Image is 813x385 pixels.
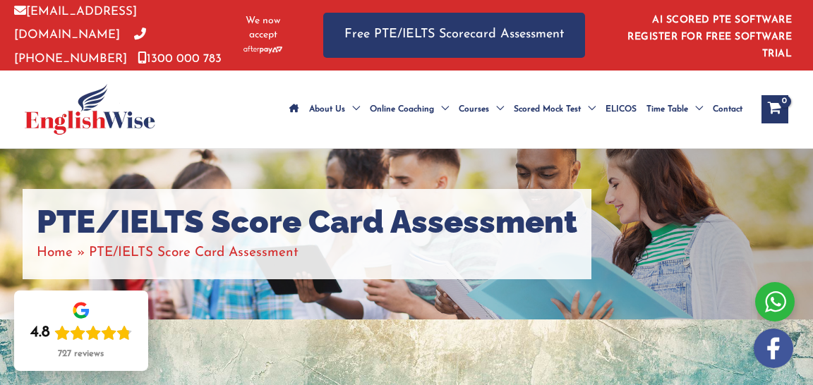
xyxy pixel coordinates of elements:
[309,85,345,134] span: About Us
[14,6,137,41] a: [EMAIL_ADDRESS][DOMAIN_NAME]
[25,84,155,135] img: cropped-ew-logo
[89,246,299,259] span: PTE/IELTS Score Card Assessment
[37,246,73,259] a: Home
[243,46,282,54] img: Afterpay-Logo
[454,85,509,134] a: CoursesMenu Toggle
[646,85,688,134] span: Time Table
[370,85,434,134] span: Online Coaching
[708,85,747,134] a: Contact
[284,85,747,134] nav: Site Navigation: Main Menu
[304,85,365,134] a: About UsMenu Toggle
[37,241,577,264] nav: Breadcrumbs
[509,85,601,134] a: Scored Mock TestMenu Toggle
[434,85,449,134] span: Menu Toggle
[345,85,360,134] span: Menu Toggle
[323,13,585,57] a: Free PTE/IELTS Scorecard Assessment
[606,85,637,134] span: ELICOS
[30,323,50,343] div: 4.8
[459,85,489,134] span: Courses
[365,85,454,134] a: Online CoachingMenu Toggle
[138,53,222,65] a: 1300 000 783
[601,85,642,134] a: ELICOS
[642,85,708,134] a: Time TableMenu Toggle
[37,203,577,241] h1: PTE/IELTS Score Card Assessment
[627,15,792,59] a: AI SCORED PTE SOFTWARE REGISTER FOR FREE SOFTWARE TRIAL
[754,329,793,368] img: white-facebook.png
[761,95,788,123] a: View Shopping Cart, empty
[713,85,742,134] span: Contact
[30,323,132,343] div: Rating: 4.8 out of 5
[613,4,799,66] aside: Header Widget 1
[688,85,703,134] span: Menu Toggle
[581,85,596,134] span: Menu Toggle
[514,85,581,134] span: Scored Mock Test
[239,14,288,42] span: We now accept
[489,85,504,134] span: Menu Toggle
[58,348,104,360] div: 727 reviews
[14,29,146,64] a: [PHONE_NUMBER]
